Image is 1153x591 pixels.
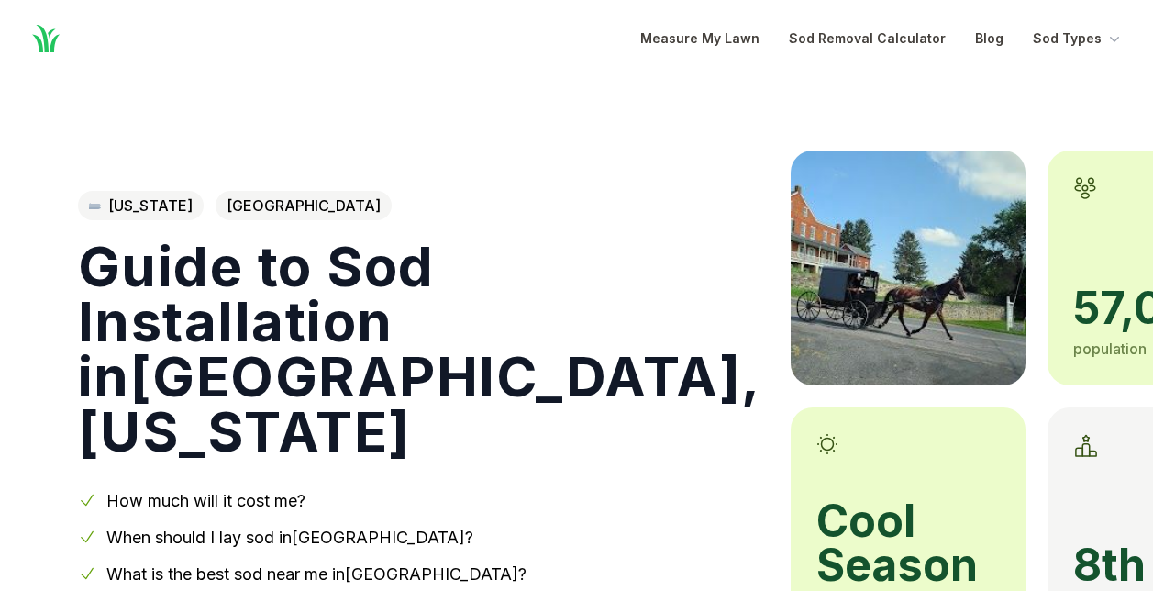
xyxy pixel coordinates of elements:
a: [US_STATE] [78,191,204,220]
span: cool season [816,499,1000,587]
button: Sod Types [1033,28,1124,50]
a: How much will it cost me? [106,491,305,510]
img: A picture of Lancaster [791,151,1026,385]
a: When should I lay sod in[GEOGRAPHIC_DATA]? [106,528,473,547]
img: Pennsylvania state outline [89,203,101,209]
a: Sod Removal Calculator [789,28,946,50]
a: Blog [975,28,1003,50]
a: Measure My Lawn [640,28,759,50]
a: What is the best sod near me in[GEOGRAPHIC_DATA]? [106,564,527,584]
h1: Guide to Sod Installation in [GEOGRAPHIC_DATA] , [US_STATE] [78,239,761,459]
span: population [1073,340,1147,358]
span: [GEOGRAPHIC_DATA] [216,191,392,220]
